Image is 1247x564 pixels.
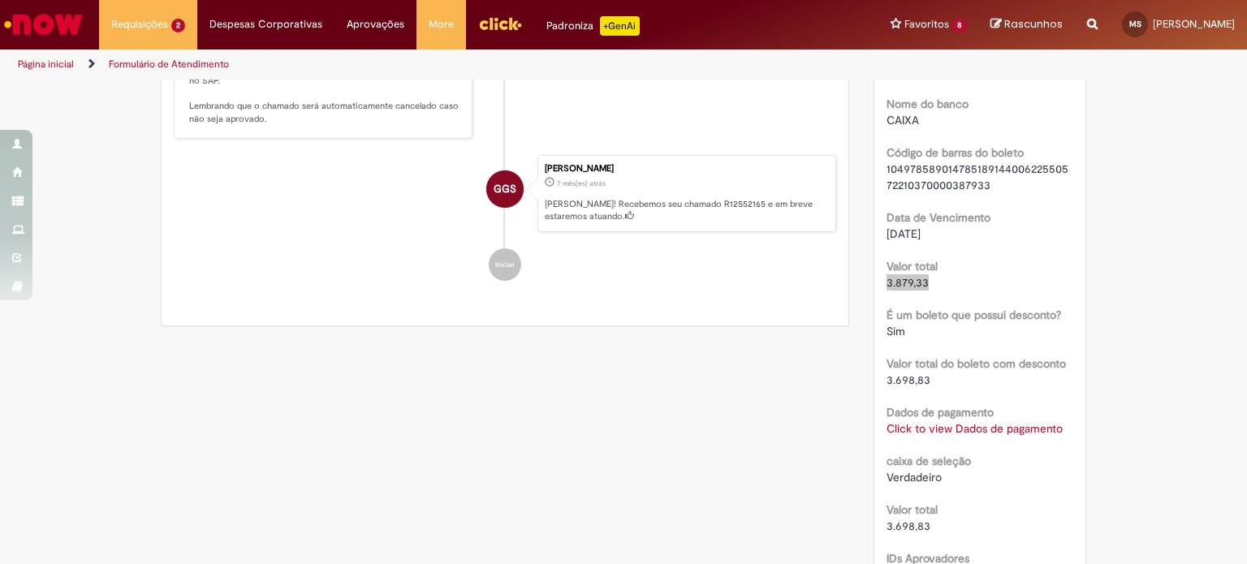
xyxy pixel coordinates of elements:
span: 2 [171,19,185,32]
span: 3.698,83 [887,519,930,533]
b: É um boleto que possui desconto? [887,308,1061,322]
div: Padroniza [546,16,640,36]
img: click_logo_yellow_360x200.png [478,11,522,36]
span: Aprovações [347,16,404,32]
span: 7 mês(es) atrás [557,179,606,188]
a: Rascunhos [990,17,1063,32]
li: GIULIA GABRIELI SILVA ALEIXO [174,155,836,233]
ul: Trilhas de página [12,50,819,80]
span: [PERSON_NAME] [1153,17,1235,31]
span: More [429,16,454,32]
b: Valor total [887,502,938,517]
time: 20/01/2025 09:32:36 [557,179,606,188]
span: 10497858901478518914400622550572210370000387933 [887,161,1068,192]
div: GIULIA GABRIELI SILVA ALEIXO [486,170,524,208]
div: [PERSON_NAME] [545,164,827,174]
b: Dados de pagamento [887,405,994,420]
p: [PERSON_NAME]! Recebemos seu chamado R12552165 e em breve estaremos atuando. [545,198,827,223]
b: Valor total do boleto com desconto [887,356,1066,371]
img: ServiceNow [2,8,85,41]
span: Favoritos [904,16,949,32]
span: 3.879,33 [887,275,929,290]
span: 8 [952,19,966,32]
span: Requisições [111,16,168,32]
span: Rascunhos [1004,16,1063,32]
span: MS [1129,19,1141,29]
span: [DATE] [887,226,921,241]
b: Código de barras do boleto [887,145,1024,160]
span: GGS [494,170,516,209]
span: Sim [887,324,905,338]
a: Click to view Dados de pagamento [887,421,1063,436]
p: +GenAi [600,16,640,36]
span: Verdadeiro [887,470,942,484]
b: Nome do banco [887,97,969,111]
b: Valor total [887,259,938,273]
a: Formulário de Atendimento [109,58,229,71]
span: 3.698,83 [887,372,930,387]
b: Data de Vencimento [887,210,990,225]
span: Despesas Corporativas [209,16,322,32]
span: CAIXA [887,113,919,127]
a: Página inicial [18,58,74,71]
b: caixa de seleção [887,454,971,468]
